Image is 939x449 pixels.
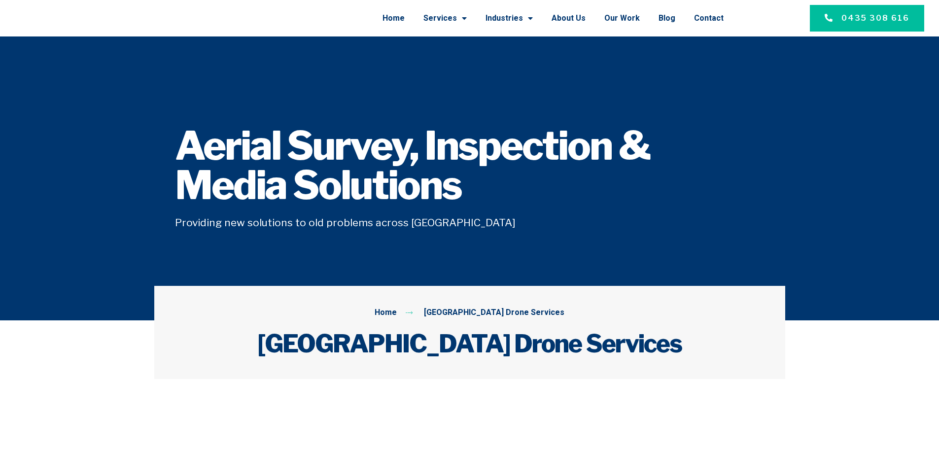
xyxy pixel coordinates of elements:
[694,5,724,31] a: Contact
[841,12,909,24] span: 0435 308 616
[30,7,132,30] img: Final-Logo copy
[423,5,467,31] a: Services
[175,215,765,231] h5: Providing new solutions to old problems across [GEOGRAPHIC_DATA]
[175,329,765,358] h2: [GEOGRAPHIC_DATA] Drone Services
[175,126,765,205] h1: Aerial Survey, Inspection & Media Solutions
[160,5,724,31] nav: Menu
[552,5,586,31] a: About Us
[810,5,924,32] a: 0435 308 616
[604,5,640,31] a: Our Work
[421,307,564,319] span: [GEOGRAPHIC_DATA] Drone Services
[659,5,675,31] a: Blog
[375,307,397,319] span: Home
[486,5,533,31] a: Industries
[383,5,405,31] a: Home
